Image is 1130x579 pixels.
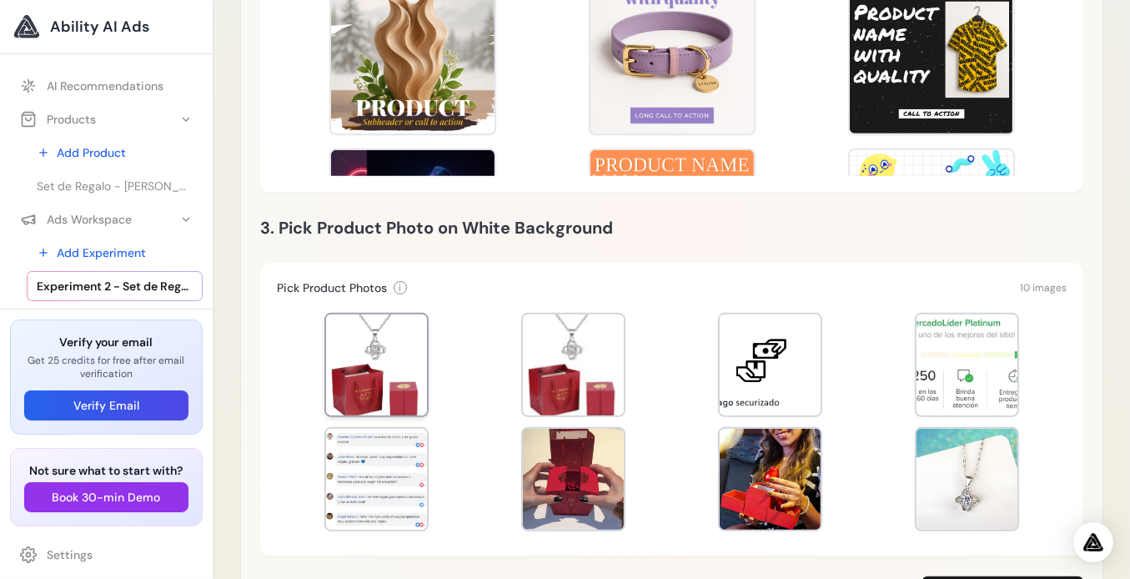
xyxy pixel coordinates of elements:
a: Experiment 2 - Set de Regalo - [PERSON_NAME] y Collar – VALCREATIVE [27,271,203,301]
a: Add Experiment [27,238,203,268]
a: AI Recommendations [10,71,203,101]
span: i [399,281,402,295]
span: Ability AI Ads [50,15,149,38]
span: Set de Regalo - [PERSON_NAME] y Collar – VALCREATIVE [37,178,193,194]
a: Ability AI Ads [13,13,199,40]
h3: Pick Product Photos [277,279,387,296]
button: Ads Workspace [10,204,203,234]
h3: Verify your email [24,334,188,350]
p: Get 25 credits for free after email verification [24,354,188,380]
h3: Not sure what to start with? [24,462,188,479]
h2: 3. Pick Product Photo on White Background [260,214,1083,241]
a: Add Product [27,138,203,168]
button: Products [10,104,203,134]
div: Products [20,111,96,128]
a: Experiment 1 [27,305,203,335]
span: Experiment 2 - Set de Regalo - [PERSON_NAME] y Collar – VALCREATIVE [37,278,193,295]
button: Book 30-min Demo [24,482,188,512]
button: Verify Email [24,390,188,420]
div: Open Intercom Messenger [1073,522,1113,562]
div: Ads Workspace [20,211,132,228]
a: Settings [10,540,203,570]
span: 10 images [1020,281,1067,295]
a: Set de Regalo - [PERSON_NAME] y Collar – VALCREATIVE [27,171,203,201]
